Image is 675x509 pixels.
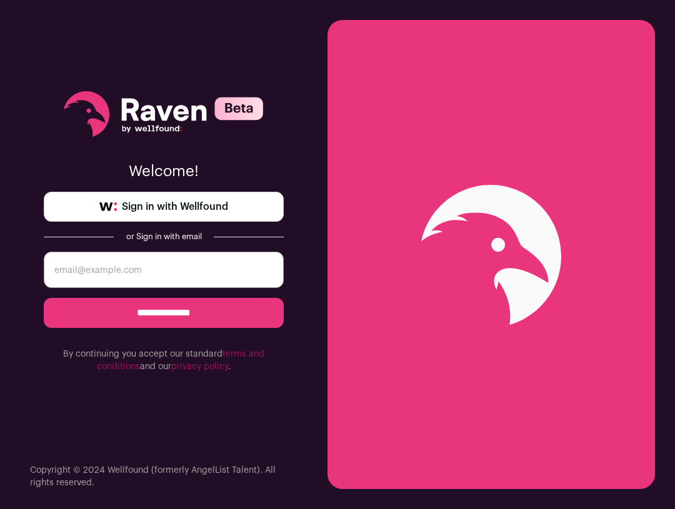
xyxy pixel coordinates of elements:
[44,252,284,288] input: email@example.com
[44,192,284,222] a: Sign in with Wellfound
[44,162,284,182] p: Welcome!
[171,362,228,371] a: privacy policy
[99,202,117,211] img: wellfound-symbol-flush-black-fb3c872781a75f747ccb3a119075da62bfe97bd399995f84a933054e44a575c4.png
[122,199,228,214] span: Sign in with Wellfound
[124,232,204,242] div: or Sign in with email
[30,464,297,489] p: Copyright © 2024 Wellfound (formerly AngelList Talent). All rights reserved.
[44,348,284,373] p: By continuing you accept our standard and our .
